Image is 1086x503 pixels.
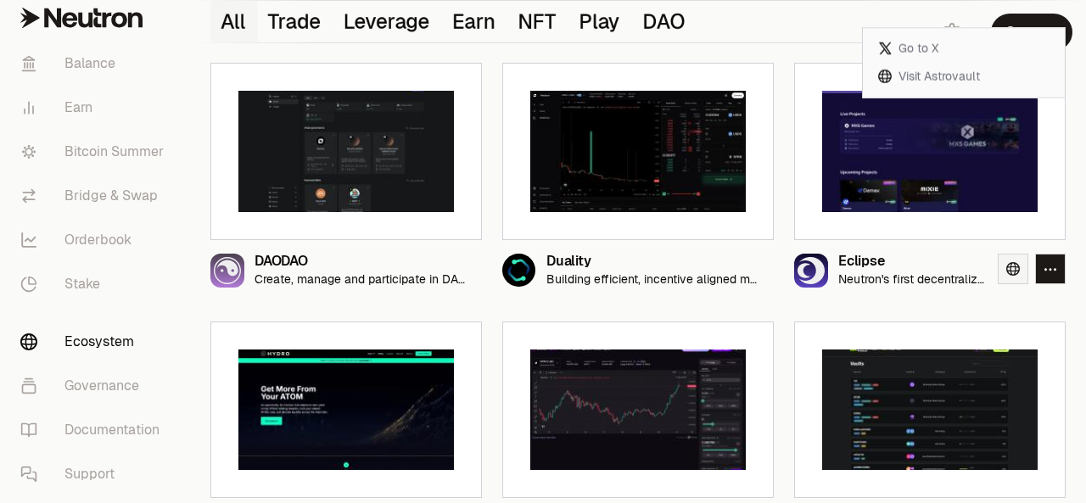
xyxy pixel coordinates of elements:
div: Eclipse [838,254,984,269]
button: DAO [632,1,697,42]
img: Margined preview image [822,349,1038,471]
div: DAODAO [255,254,468,269]
img: Levana preview image [530,349,746,471]
a: Bitcoin Summer [7,130,183,174]
button: Leverage [333,1,442,42]
button: Trade [258,1,333,42]
a: Visit Astrovault [870,63,1058,91]
p: Neutron's first decentralized launchpad. [838,272,984,287]
img: DAODAO preview image [238,91,454,212]
button: NFT [508,1,569,42]
a: Go to X [870,35,1058,63]
button: Connect [991,14,1072,51]
button: All [210,1,258,42]
a: Orderbook [7,218,183,262]
a: Documentation [7,408,183,452]
a: Stake [7,262,183,306]
img: Eclipse preview image [822,91,1038,212]
img: Duality preview image [530,91,746,212]
img: Hydro preview image [238,349,454,471]
div: Duality [546,254,760,269]
a: Earn [7,86,183,130]
a: Governance [7,364,183,408]
a: Ecosystem [7,320,183,364]
a: Balance [7,42,183,86]
p: Create, manage and participate in DAOs. [255,272,468,287]
button: Play [568,1,632,42]
p: Building efficient, incentive aligned markets. [546,272,760,287]
a: Support [7,452,183,496]
a: Bridge & Swap [7,174,183,218]
button: Earn [442,1,507,42]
